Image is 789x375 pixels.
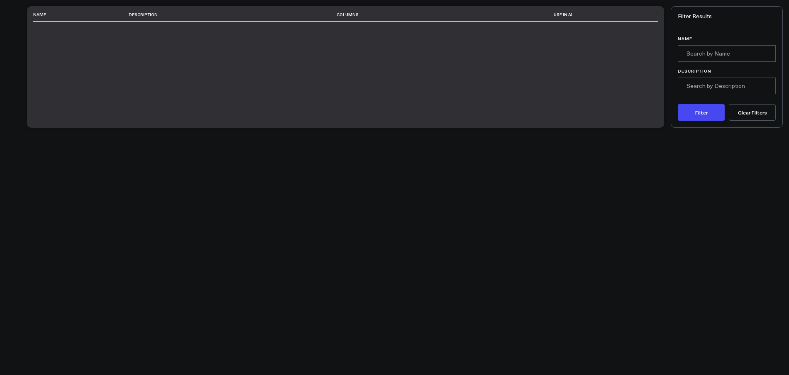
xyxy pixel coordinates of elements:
th: Columns [337,8,496,22]
label: Description [678,68,776,73]
th: Name [33,8,129,22]
th: Description [129,8,337,22]
button: Clear Filters [729,104,776,121]
label: Name [678,36,776,41]
input: Search by Name [678,45,776,62]
th: Use in AI [496,8,631,22]
button: Filter [678,104,725,121]
input: Search by Description [678,78,776,94]
div: Filter Results [671,7,782,26]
